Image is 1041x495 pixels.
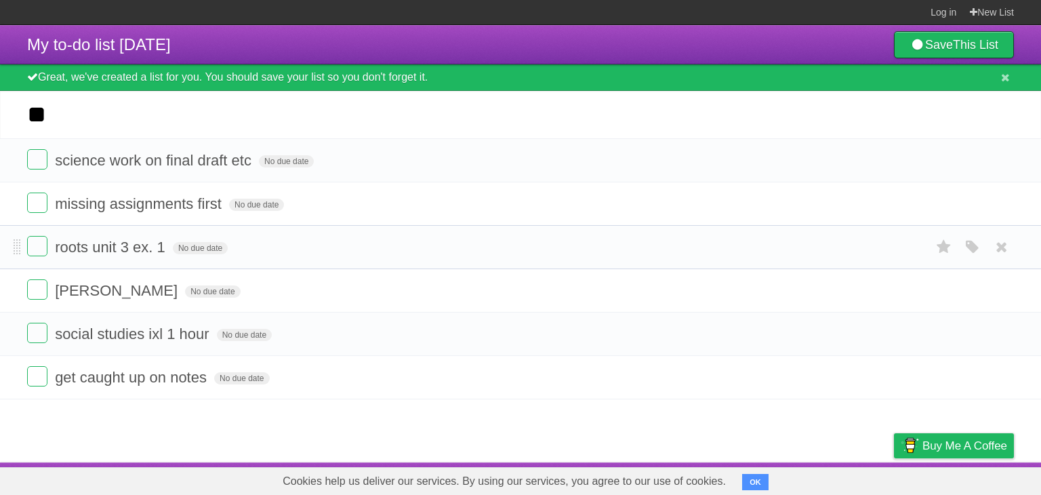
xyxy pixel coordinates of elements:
span: My to-do list [DATE] [27,35,171,54]
span: No due date [173,242,228,254]
span: No due date [229,199,284,211]
label: Done [27,366,47,387]
a: Privacy [876,466,912,492]
span: No due date [185,285,240,298]
span: Cookies help us deliver our services. By using our services, you agree to our use of cookies. [269,468,739,495]
span: No due date [259,155,314,167]
span: Buy me a coffee [922,434,1007,458]
a: Developers [758,466,813,492]
a: Suggest a feature [928,466,1014,492]
span: missing assignments first [55,195,225,212]
span: science work on final draft etc [55,152,255,169]
button: OK [742,474,769,490]
span: No due date [214,372,269,384]
span: No due date [217,329,272,341]
label: Done [27,279,47,300]
a: About [714,466,742,492]
a: SaveThis List [894,31,1014,58]
a: Buy me a coffee [894,433,1014,458]
label: Star task [931,236,957,258]
span: social studies ixl 1 hour [55,325,212,342]
span: get caught up on notes [55,369,210,386]
span: roots unit 3 ex. 1 [55,239,169,256]
label: Done [27,149,47,170]
label: Done [27,323,47,343]
b: This List [953,38,998,52]
label: Done [27,193,47,213]
label: Done [27,236,47,256]
span: [PERSON_NAME] [55,282,181,299]
a: Terms [830,466,860,492]
img: Buy me a coffee [901,434,919,457]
